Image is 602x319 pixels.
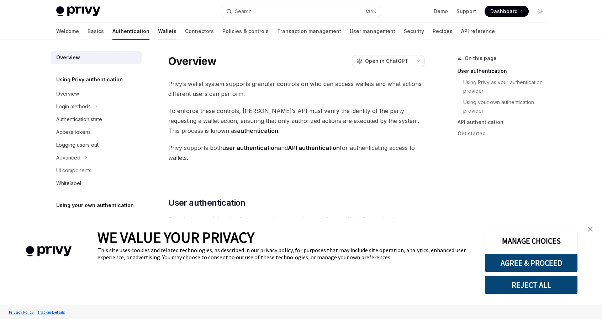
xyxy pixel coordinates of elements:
span: Open in ChatGPT [365,58,408,65]
a: Privacy Policy [7,306,36,318]
a: Welcome [56,23,79,40]
div: Authentication state [56,115,102,124]
a: API reference [461,23,495,40]
a: Demo [434,8,448,15]
button: Toggle Advanced section [51,151,142,164]
a: Tracker Details [36,306,67,318]
div: Login methods [56,102,91,111]
a: Support [456,8,476,15]
a: Recipes [433,23,453,40]
button: AGREE & PROCEED [485,254,578,272]
a: Overview [51,87,142,100]
a: Dashboard [485,6,529,17]
a: Authentication state [51,113,142,126]
a: Connectors [185,23,214,40]
h1: Overview [168,55,216,67]
button: REJECT ALL [485,276,578,294]
span: Ctrl K [366,9,376,14]
a: close banner [583,222,597,236]
span: To enforce these controls, [PERSON_NAME]’s API must verify the identity of the party requesting a... [168,106,425,136]
button: Toggle Login methods section [51,100,142,113]
span: Privy is a powerful toolkit for progressive authentication of users. With fine-grained control ov... [168,214,425,244]
a: Security [404,23,424,40]
div: Logging users out [56,141,99,149]
a: Access tokens [51,126,142,139]
a: User management [350,23,395,40]
span: Dashboard [490,8,518,15]
img: light logo [56,6,100,16]
div: Access tokens [56,128,91,136]
a: Using Privy as your authentication provider [458,77,551,97]
button: Open search [221,5,381,18]
span: On this page [465,54,497,63]
div: This site uses cookies and related technologies, as described in our privacy policy, for purposes... [97,247,474,261]
span: WE VALUE YOUR PRIVACY [97,228,254,247]
img: close banner [588,227,593,232]
button: Toggle dark mode [534,6,546,17]
strong: authentication [237,127,278,134]
a: Basics [88,23,104,40]
div: Whitelabel [56,179,81,188]
div: UI components [56,166,91,175]
a: Authentication [112,23,149,40]
span: User authentication [168,197,245,209]
a: Overview [51,51,142,64]
a: Logging users out [51,139,142,151]
div: Overview [56,53,80,62]
span: Privy’s wallet system supports granular controls on who can access wallets and what actions diffe... [168,79,425,99]
strong: API authentication [288,144,340,151]
a: Policies & controls [222,23,269,40]
a: Whitelabel [51,177,142,190]
a: Get started [458,128,551,139]
h5: Using your own authentication [56,201,134,210]
a: API authentication [458,117,551,128]
img: company logo [11,236,87,267]
h5: Using Privy authentication [56,75,123,84]
span: Privy supports both and for authenticating access to wallets. [168,143,425,163]
div: Search... [235,7,255,16]
a: Using your own authentication provider [458,97,551,117]
button: Open in ChatGPT [352,55,413,67]
div: Advanced [56,153,80,162]
strong: user authentication [222,144,278,151]
button: MANAGE CHOICES [485,232,578,250]
a: Transaction management [277,23,341,40]
a: User authentication [458,65,551,77]
div: Overview [56,90,79,98]
a: Overview [51,213,142,226]
a: Wallets [158,23,176,40]
a: UI components [51,164,142,177]
div: Overview [56,215,79,224]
